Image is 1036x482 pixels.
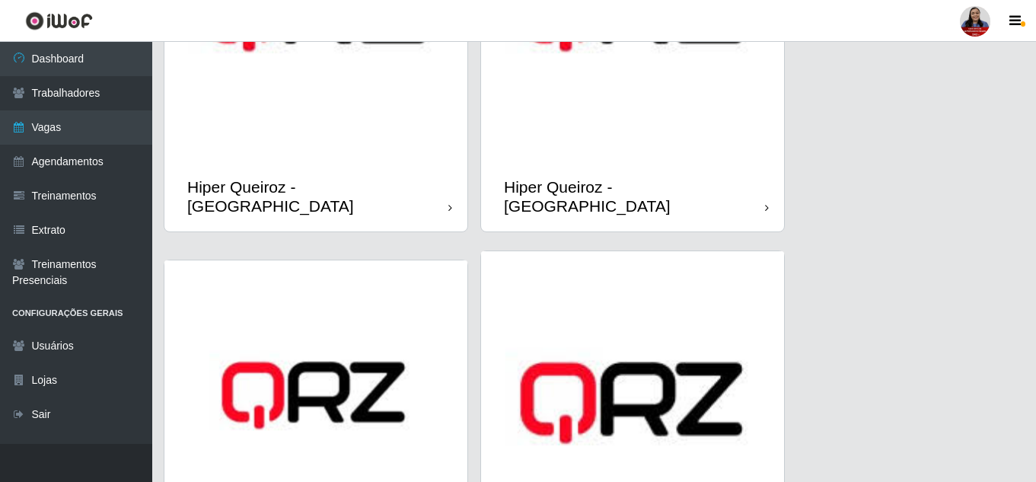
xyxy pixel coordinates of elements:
img: CoreUI Logo [25,11,93,30]
div: Hiper Queiroz - [GEOGRAPHIC_DATA] [504,177,765,215]
div: Hiper Queiroz - [GEOGRAPHIC_DATA] [187,177,448,215]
